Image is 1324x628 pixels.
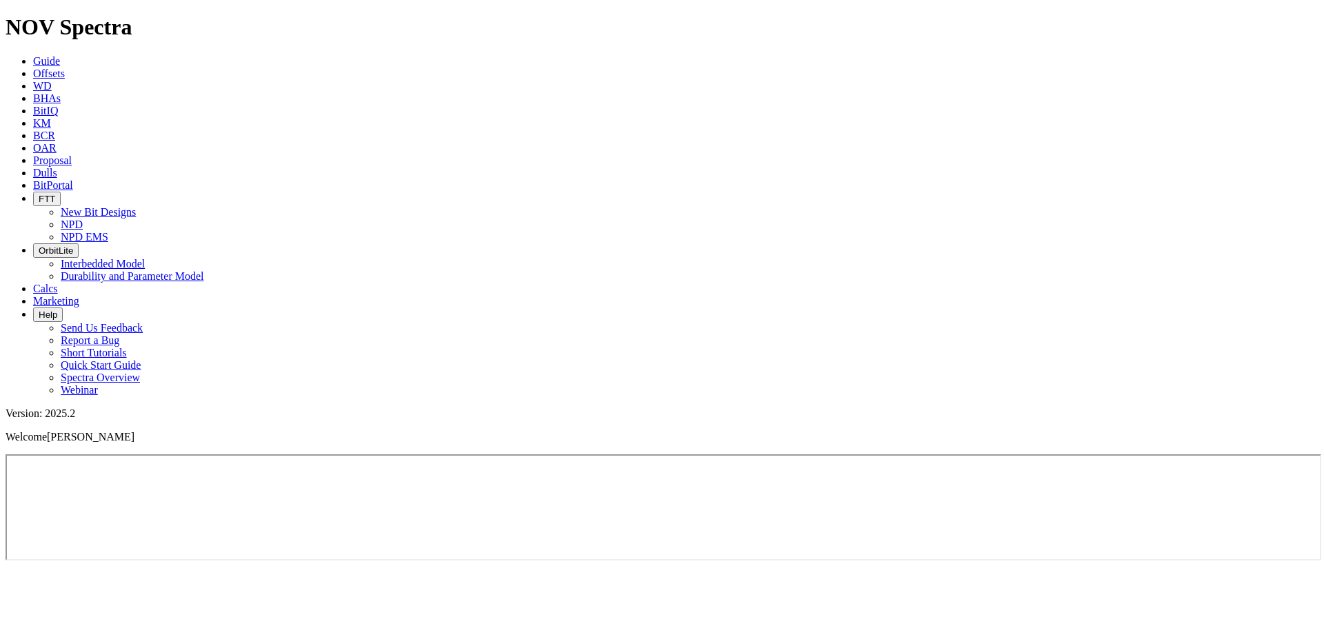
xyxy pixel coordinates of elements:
[39,245,73,256] span: OrbitLite
[33,105,58,117] a: BitIQ
[61,334,119,346] a: Report a Bug
[33,295,79,307] a: Marketing
[6,407,1318,420] div: Version: 2025.2
[33,55,60,67] a: Guide
[33,80,52,92] a: WD
[33,68,65,79] a: Offsets
[61,322,143,334] a: Send Us Feedback
[61,347,127,358] a: Short Tutorials
[39,310,57,320] span: Help
[33,142,57,154] a: OAR
[33,192,61,206] button: FTT
[47,431,134,443] span: [PERSON_NAME]
[33,283,58,294] a: Calcs
[33,92,61,104] a: BHAs
[33,179,73,191] a: BitPortal
[33,130,55,141] a: BCR
[61,231,108,243] a: NPD EMS
[33,117,51,129] a: KM
[61,258,145,270] a: Interbedded Model
[33,243,79,258] button: OrbitLite
[33,307,63,322] button: Help
[39,194,55,204] span: FTT
[61,270,204,282] a: Durability and Parameter Model
[61,219,83,230] a: NPD
[61,384,98,396] a: Webinar
[61,206,136,218] a: New Bit Designs
[61,372,140,383] a: Spectra Overview
[61,359,141,371] a: Quick Start Guide
[33,167,57,179] a: Dulls
[6,14,1318,40] h1: NOV Spectra
[33,154,72,166] a: Proposal
[6,431,1318,443] p: Welcome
